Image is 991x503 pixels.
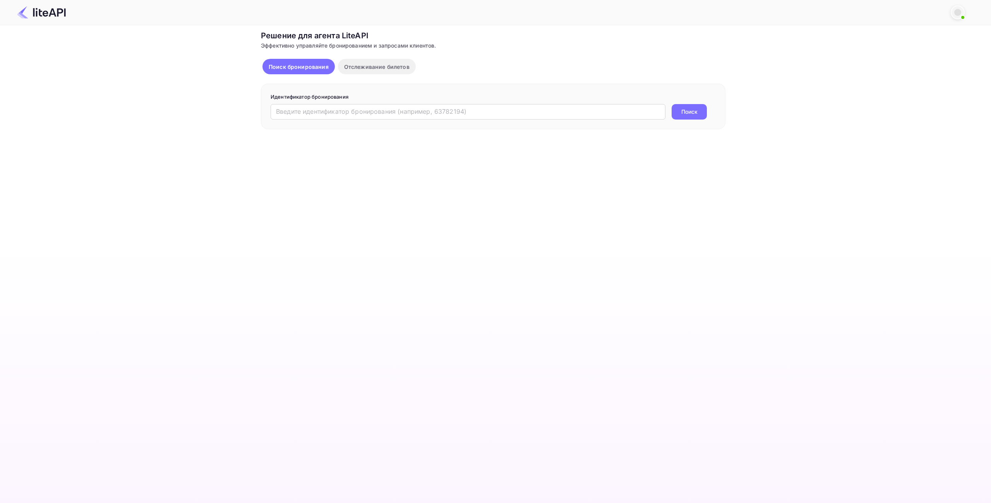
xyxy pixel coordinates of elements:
button: Поиск [672,104,707,120]
input: Введите идентификатор бронирования (например, 63782194) [271,104,665,120]
img: Логотип LiteAPI [17,6,66,19]
ya-tr-span: Поиск бронирования [269,63,329,70]
ya-tr-span: Отслеживание билетов [344,63,410,70]
ya-tr-span: Поиск [681,108,698,116]
ya-tr-span: Эффективно управляйте бронированием и запросами клиентов. [261,42,436,49]
ya-tr-span: Идентификатор бронирования [271,94,348,100]
ya-tr-span: Решение для агента LiteAPI [261,31,369,40]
